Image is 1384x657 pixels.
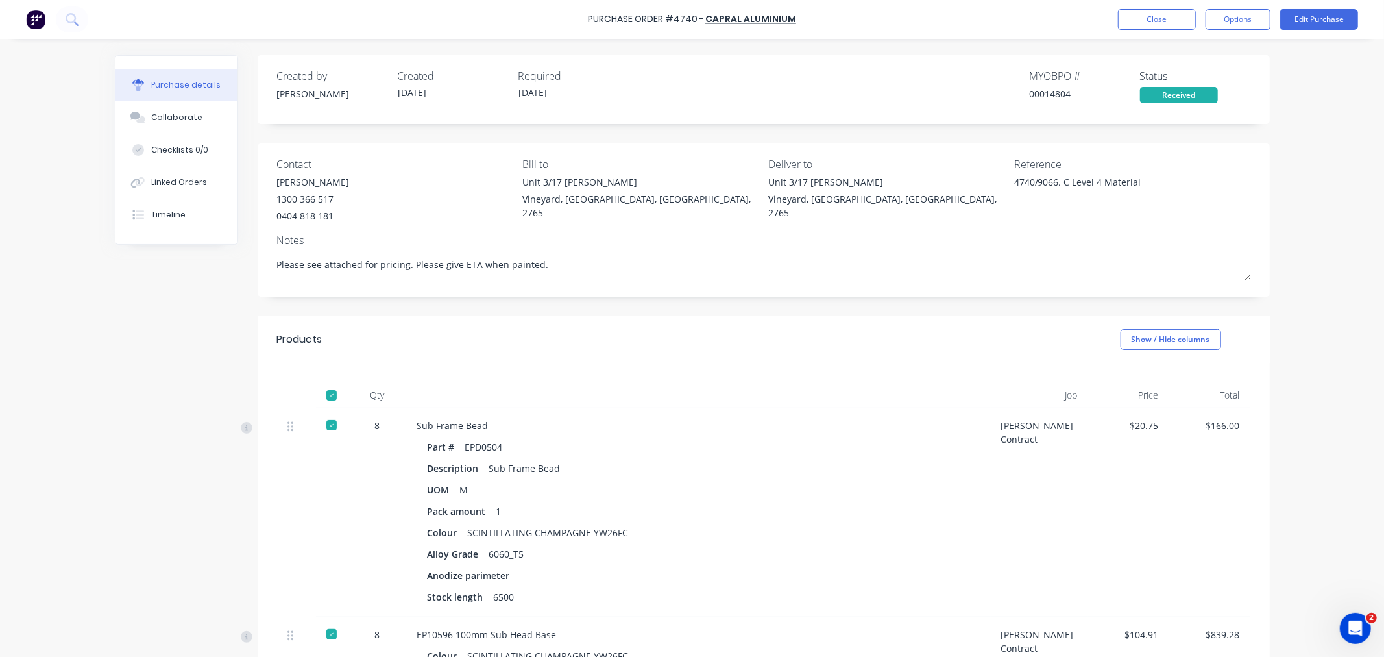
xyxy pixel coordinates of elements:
[115,101,237,134] button: Collaborate
[1014,156,1250,172] div: Reference
[494,588,515,606] div: 6500
[359,628,396,641] div: 8
[277,332,322,347] div: Products
[277,232,1250,248] div: Notes
[417,628,980,641] div: EP10596 100mm Sub Head Base
[428,502,496,521] div: Pack amount
[1280,9,1358,30] button: Edit Purchase
[1180,628,1240,641] div: $839.28
[465,438,503,456] div: EPD0504
[1121,329,1221,350] button: Show / Hide columns
[115,134,237,166] button: Checklists 0/0
[705,13,796,26] a: Capral Aluminium
[1014,175,1176,205] textarea: 4740/9066. C Level 4 Material
[398,68,508,84] div: Created
[489,545,524,564] div: 6060_T5
[277,209,350,223] div: 0404 818 181
[428,459,489,478] div: Description
[522,175,759,189] div: Unit 3/17 [PERSON_NAME]
[1340,613,1371,644] iframe: Intercom live chat
[115,166,237,199] button: Linked Orders
[518,68,629,84] div: Required
[496,502,502,521] div: 1
[151,112,202,123] div: Collaborate
[428,480,460,499] div: UOM
[522,156,759,172] div: Bill to
[1169,382,1250,408] div: Total
[151,144,208,156] div: Checklists 0/0
[1366,613,1377,623] span: 2
[115,69,237,101] button: Purchase details
[359,419,396,432] div: 8
[428,545,489,564] div: Alloy Grade
[460,480,468,499] div: M
[991,382,1088,408] div: Job
[428,566,520,585] div: Anodize parimeter
[1088,382,1169,408] div: Price
[1180,419,1240,432] div: $166.00
[1030,68,1140,84] div: MYOB PO #
[151,209,186,221] div: Timeline
[151,79,221,91] div: Purchase details
[1099,419,1159,432] div: $20.75
[428,588,494,606] div: Stock length
[428,438,465,456] div: Part #
[1099,628,1159,641] div: $104.91
[768,192,1004,219] div: Vineyard, [GEOGRAPHIC_DATA], [GEOGRAPHIC_DATA], 2765
[1140,68,1250,84] div: Status
[428,523,468,542] div: Colour
[151,177,207,188] div: Linked Orders
[1140,87,1218,103] div: Received
[1118,9,1196,30] button: Close
[1030,87,1140,101] div: 00014804
[277,156,513,172] div: Contact
[468,523,629,542] div: SCINTILLATING CHAMPAGNE YW26FC
[115,199,237,231] button: Timeline
[1206,9,1270,30] button: Options
[26,10,45,29] img: Factory
[348,382,407,408] div: Qty
[489,459,561,478] div: Sub Frame Bead
[991,408,1088,617] div: [PERSON_NAME] Contract
[277,175,350,189] div: [PERSON_NAME]
[768,175,1004,189] div: Unit 3/17 [PERSON_NAME]
[277,68,387,84] div: Created by
[522,192,759,219] div: Vineyard, [GEOGRAPHIC_DATA], [GEOGRAPHIC_DATA], 2765
[277,251,1250,280] textarea: Please see attached for pricing. Please give ETA when painted.
[417,419,980,432] div: Sub Frame Bead
[277,192,350,206] div: 1300 366 517
[768,156,1004,172] div: Deliver to
[277,87,387,101] div: [PERSON_NAME]
[588,13,704,27] div: Purchase Order #4740 -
